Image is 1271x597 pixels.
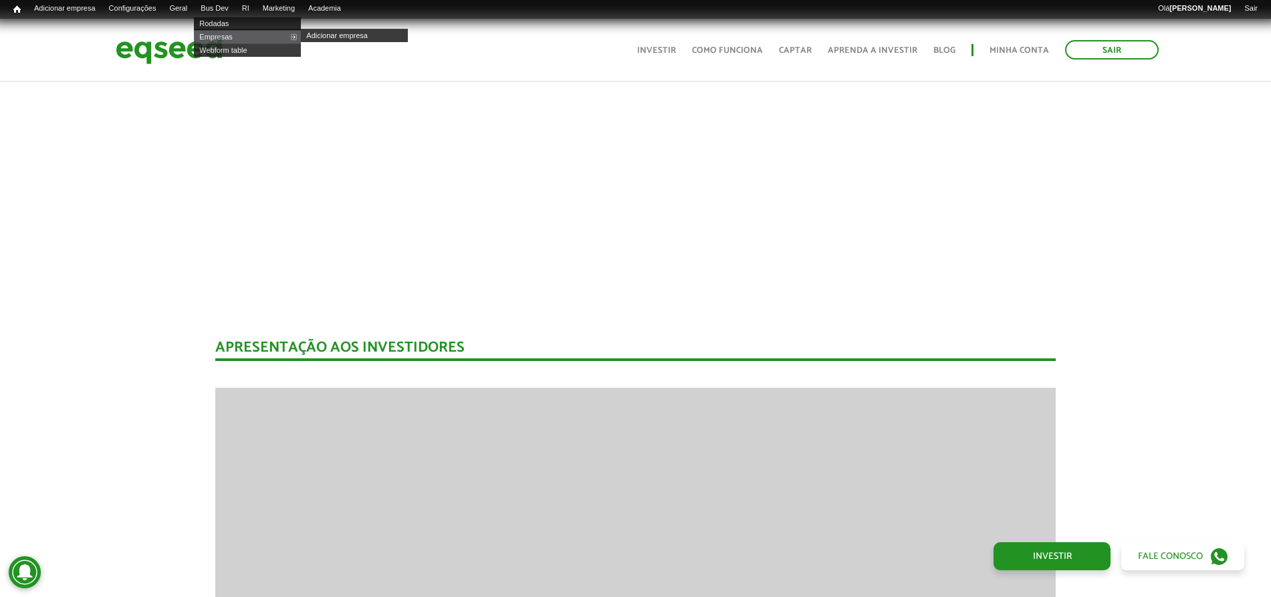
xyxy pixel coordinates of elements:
a: Blog [933,46,955,55]
a: Sair [1238,3,1264,14]
a: Adicionar empresa [27,3,102,14]
a: Fale conosco [1121,542,1244,570]
a: Como funciona [692,46,763,55]
a: Olá[PERSON_NAME] [1151,3,1238,14]
a: Investir [637,46,676,55]
img: EqSeed [116,32,223,68]
a: Início [7,3,27,16]
a: Academia [302,3,348,14]
strong: [PERSON_NAME] [1169,4,1231,12]
span: Início [13,5,21,14]
a: Aprenda a investir [828,46,917,55]
a: Captar [779,46,812,55]
a: Minha conta [990,46,1049,55]
a: Configurações [102,3,163,14]
a: Investir [994,542,1111,570]
a: Geral [162,3,194,14]
a: RI [235,3,256,14]
a: Rodadas [194,17,301,30]
a: Bus Dev [194,3,235,14]
div: Apresentação aos investidores [215,340,1056,361]
a: Marketing [256,3,302,14]
a: Sair [1065,40,1159,59]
